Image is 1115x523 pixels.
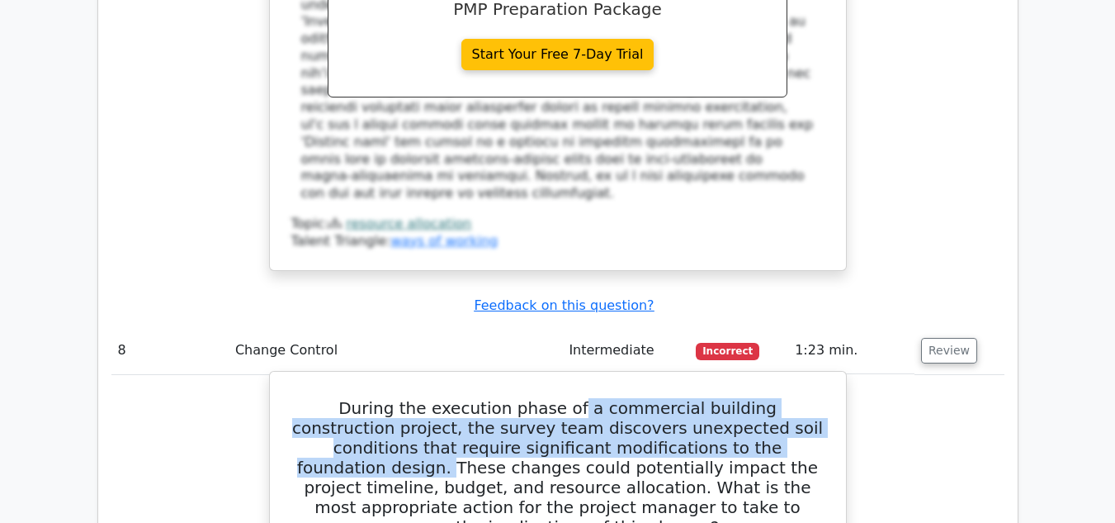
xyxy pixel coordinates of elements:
a: resource allocation [346,216,471,231]
a: Feedback on this question? [474,297,654,313]
td: 8 [111,327,229,374]
div: Topic: [291,216,824,233]
td: 1:23 min. [788,327,914,374]
td: Intermediate [562,327,689,374]
td: Change Control [229,327,562,374]
div: Talent Triangle: [291,216,824,250]
span: Incorrect [696,343,759,359]
button: Review [921,338,977,364]
a: Start Your Free 7-Day Trial [461,39,654,70]
a: ways of working [390,233,498,249]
